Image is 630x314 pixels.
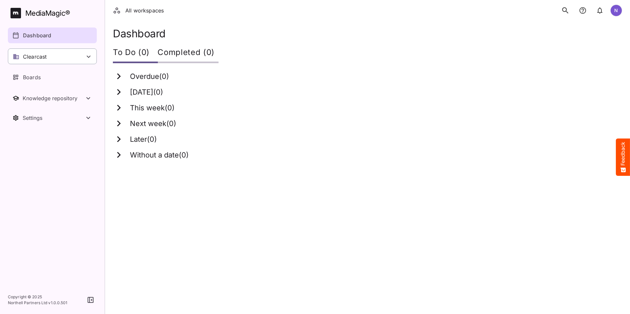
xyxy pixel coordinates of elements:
h3: Overdue ( 0 ) [130,72,169,81]
div: Completed (0) [157,44,219,63]
nav: Settings [8,110,97,126]
a: Dashboard [8,28,97,43]
p: Copyright © 2025 [8,294,68,300]
button: Toggle Settings [8,110,97,126]
p: Northell Partners Ltd v 1.0.0.501 [8,300,68,306]
div: To Do (0) [113,44,157,63]
h3: This week ( 0 ) [130,104,175,112]
button: notifications [593,4,606,17]
h3: Later ( 0 ) [130,135,157,144]
button: Toggle Knowledge repository [8,90,97,106]
div: N [610,5,622,16]
p: Dashboard [23,31,51,39]
div: Knowledge repository [23,95,84,102]
h1: Dashboard [113,28,622,40]
p: Clearcast [23,53,47,61]
nav: Knowledge repository [8,90,97,106]
p: Boards [23,73,41,81]
h3: [DATE] ( 0 ) [130,88,163,97]
div: Settings [23,115,84,121]
div: MediaMagic ® [25,8,70,19]
h3: Without a date ( 0 ) [130,151,189,159]
a: Boards [8,69,97,85]
button: Feedback [616,139,630,176]
button: search [558,4,572,17]
a: MediaMagic® [10,8,97,18]
h3: Next week ( 0 ) [130,120,176,128]
button: notifications [576,4,589,17]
